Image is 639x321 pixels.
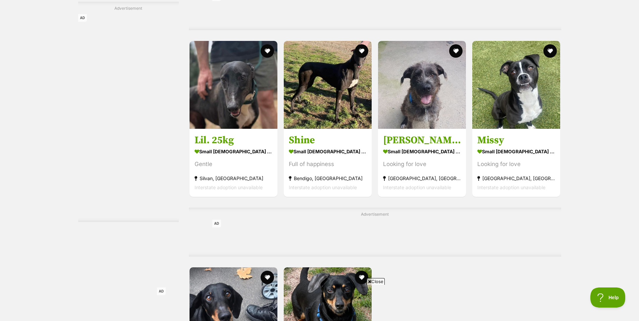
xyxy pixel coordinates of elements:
span: Interstate adoption unavailable [289,184,357,190]
iframe: Advertisement [212,220,538,250]
span: Interstate adoption unavailable [383,184,451,190]
span: AD [212,220,221,227]
a: [PERSON_NAME] small [DEMOGRAPHIC_DATA] Dog Looking for love [GEOGRAPHIC_DATA], [GEOGRAPHIC_DATA] ... [378,129,466,197]
div: Advertisement [78,2,179,222]
span: Close [367,278,385,285]
iframe: Help Scout Beacon - Open [590,287,626,308]
iframe: Advertisement [157,287,482,318]
strong: small [DEMOGRAPHIC_DATA] Dog [477,147,555,156]
span: Interstate adoption unavailable [195,184,263,190]
h3: [PERSON_NAME] [383,134,461,147]
button: favourite [355,271,368,284]
div: Gentle [195,160,272,169]
div: Advertisement [189,208,561,257]
button: favourite [261,44,274,58]
span: AD [78,14,87,22]
strong: [GEOGRAPHIC_DATA], [GEOGRAPHIC_DATA] [477,174,555,183]
h3: Lil. 25kg [195,134,272,147]
div: Looking for love [383,160,461,169]
strong: small [DEMOGRAPHIC_DATA] Dog [289,147,367,156]
a: Lil. 25kg small [DEMOGRAPHIC_DATA] Dog Gentle Silvan, [GEOGRAPHIC_DATA] Interstate adoption unava... [190,129,277,197]
iframe: Advertisement [78,14,179,215]
h3: Missy [477,134,555,147]
h3: Shine [289,134,367,147]
button: favourite [449,44,463,58]
button: favourite [544,44,557,58]
div: Full of happiness [289,160,367,169]
span: Interstate adoption unavailable [477,184,545,190]
strong: small [DEMOGRAPHIC_DATA] Dog [195,147,272,156]
button: favourite [355,44,368,58]
span: AD [157,287,166,295]
strong: [GEOGRAPHIC_DATA], [GEOGRAPHIC_DATA] [383,174,461,183]
div: Looking for love [477,160,555,169]
a: Missy small [DEMOGRAPHIC_DATA] Dog Looking for love [GEOGRAPHIC_DATA], [GEOGRAPHIC_DATA] Intersta... [472,129,560,197]
img: Missy - American Staffordshire Terrier Dog [472,41,560,129]
img: Shine - Greyhound Dog [284,41,372,129]
strong: Silvan, [GEOGRAPHIC_DATA] [195,174,272,183]
strong: small [DEMOGRAPHIC_DATA] Dog [383,147,461,156]
img: Sally - Irish Wolfhound Dog [378,41,466,129]
img: Lil. 25kg - Greyhound Dog [190,41,277,129]
a: Shine small [DEMOGRAPHIC_DATA] Dog Full of happiness Bendigo, [GEOGRAPHIC_DATA] Interstate adopti... [284,129,372,197]
strong: Bendigo, [GEOGRAPHIC_DATA] [289,174,367,183]
button: favourite [261,271,274,284]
